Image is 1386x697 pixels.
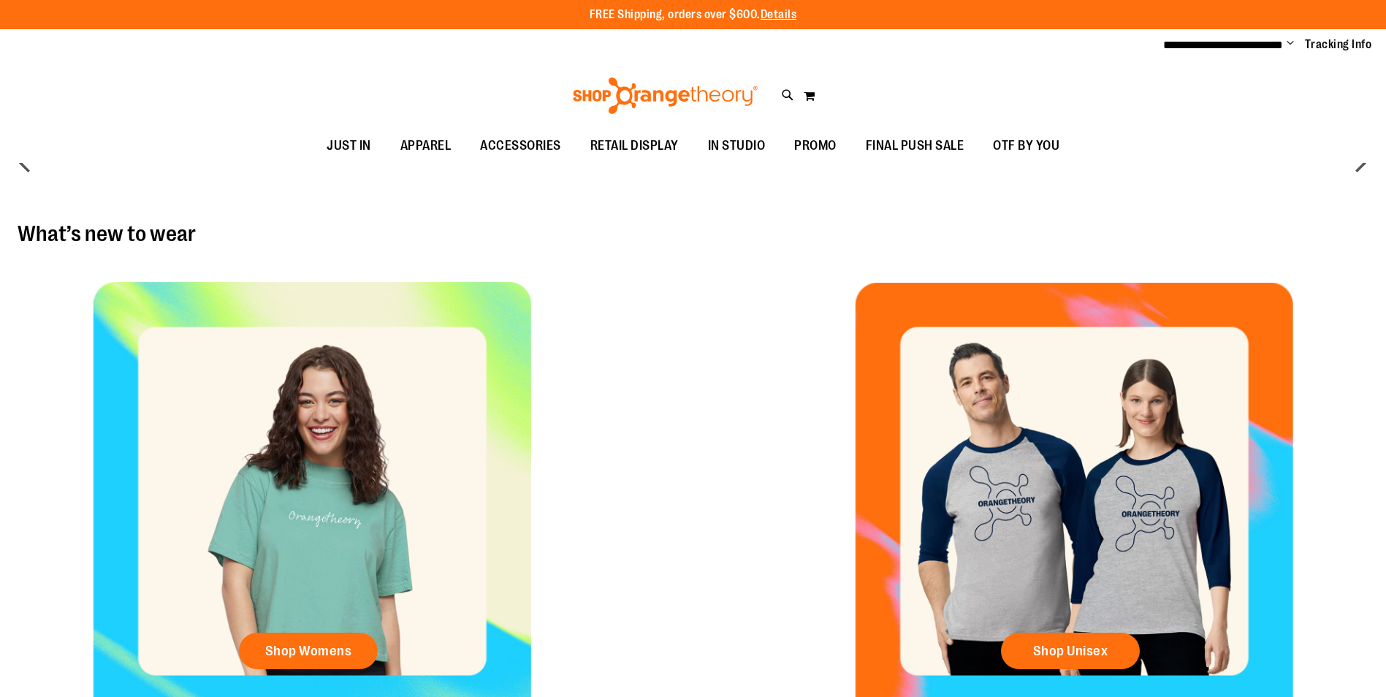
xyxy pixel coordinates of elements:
[780,129,851,163] a: PROMO
[866,129,964,162] span: FINAL PUSH SALE
[465,129,576,163] a: ACCESSORIES
[239,633,378,669] a: Shop Womens
[1033,643,1108,659] span: Shop Unisex
[400,129,452,162] span: APPAREL
[11,148,40,178] button: prev
[993,129,1059,162] span: OTF BY YOU
[327,129,371,162] span: JUST IN
[978,129,1074,163] a: OTF BY YOU
[265,643,352,659] span: Shop Womens
[693,129,780,163] a: IN STUDIO
[590,129,679,162] span: RETAIL DISPLAY
[480,129,561,162] span: ACCESSORIES
[794,129,837,162] span: PROMO
[312,129,386,163] a: JUST IN
[851,129,979,163] a: FINAL PUSH SALE
[590,7,797,23] p: FREE Shipping, orders over $600.
[708,129,766,162] span: IN STUDIO
[1001,633,1140,669] a: Shop Unisex
[18,222,1368,245] h2: What’s new to wear
[761,8,797,21] a: Details
[576,129,693,163] a: RETAIL DISPLAY
[1287,37,1294,52] button: Account menu
[386,129,466,163] a: APPAREL
[1305,37,1372,53] a: Tracking Info
[571,77,760,114] img: Shop Orangetheory
[1346,148,1375,178] button: next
